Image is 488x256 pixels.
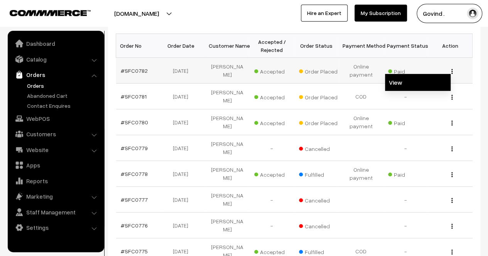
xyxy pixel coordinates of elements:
td: - [383,212,428,238]
a: #SFC0782 [121,67,148,74]
td: - [250,135,294,161]
span: Cancelled [299,220,338,230]
img: Menu [451,69,453,74]
td: Online payment [339,109,383,135]
span: Accepted [254,65,293,75]
a: Hire an Expert [301,5,348,22]
a: Staff Management [10,205,101,219]
th: Customer Name [205,34,250,58]
span: Cancelled [299,143,338,153]
img: Menu [451,249,453,254]
span: Accepted [254,117,293,127]
img: Menu [451,146,453,151]
a: WebPOS [10,112,101,125]
td: [DATE] [160,187,205,212]
th: Action [428,34,473,58]
a: View [385,74,451,91]
img: Menu [451,224,453,229]
th: Accepted / Rejected [250,34,294,58]
td: [DATE] [160,84,205,109]
th: Payment Method [339,34,383,58]
a: #SFC0780 [121,119,148,125]
td: Online payment [339,161,383,187]
span: Accepted [254,91,293,101]
a: #SFC0776 [121,222,148,229]
button: [DOMAIN_NAME] [87,4,186,23]
td: [PERSON_NAME] [205,135,250,161]
td: COD [339,84,383,109]
a: #SFC0778 [121,171,148,177]
td: [DATE] [160,58,205,84]
a: Catalog [10,52,101,66]
img: Menu [451,172,453,177]
td: - [383,135,428,161]
span: Fulfilled [299,169,338,179]
img: Menu [451,120,453,125]
a: Dashboard [10,37,101,50]
a: Marketing [10,189,101,203]
a: Apps [10,158,101,172]
a: #SFC0775 [121,248,148,254]
td: - [383,84,428,109]
img: COMMMERCE [10,10,91,16]
a: Settings [10,221,101,234]
img: Menu [451,95,453,100]
td: - [250,212,294,238]
img: Menu [451,198,453,203]
a: #SFC0781 [121,93,147,100]
a: Contact Enquires [25,102,101,110]
span: Order Placed [299,65,338,75]
span: Paid [388,65,427,75]
span: Paid [388,169,427,179]
td: [PERSON_NAME] [205,187,250,212]
a: Orders [25,82,101,90]
th: Payment Status [383,34,428,58]
td: [DATE] [160,161,205,187]
a: COMMMERCE [10,8,77,17]
span: Accepted [254,169,293,179]
span: Order Placed [299,117,338,127]
th: Order Date [160,34,205,58]
td: [PERSON_NAME] [205,212,250,238]
span: Fulfilled [299,246,338,256]
td: [PERSON_NAME] [205,84,250,109]
a: Customers [10,127,101,141]
a: #SFC0777 [121,196,148,203]
span: Order Placed [299,91,338,101]
a: Orders [10,68,101,82]
td: [DATE] [160,212,205,238]
a: Reports [10,174,101,188]
button: Govind . [417,4,482,23]
a: My Subscription [355,5,407,22]
a: Abandoned Cart [25,92,101,100]
td: [PERSON_NAME] [205,161,250,187]
span: Cancelled [299,194,338,204]
a: Website [10,143,101,157]
td: [PERSON_NAME] [205,109,250,135]
img: user [467,8,478,19]
td: [DATE] [160,135,205,161]
td: - [250,187,294,212]
span: Accepted [254,246,293,256]
th: Order Status [294,34,339,58]
td: [DATE] [160,109,205,135]
td: - [383,187,428,212]
th: Order No [116,34,161,58]
td: Online payment [339,58,383,84]
a: #SFC0779 [121,145,148,151]
span: Paid [388,117,427,127]
td: [PERSON_NAME] [205,58,250,84]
